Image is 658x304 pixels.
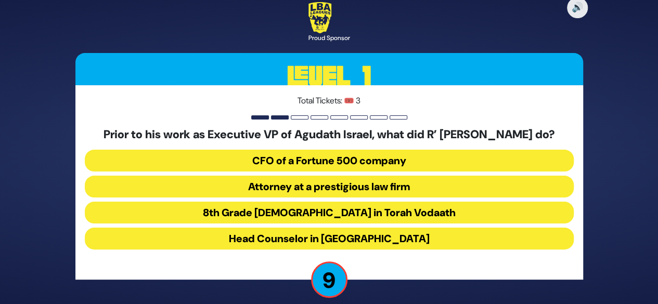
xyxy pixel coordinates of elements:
[75,53,583,100] h3: Level 1
[85,150,574,171] button: CFO of a Fortune 500 company
[311,261,347,298] p: 9
[85,202,574,223] button: 8th Grade [DEMOGRAPHIC_DATA] in Torah Vodaath
[85,128,574,141] h5: Prior to his work as Executive VP of Agudath Israel, what did R’ [PERSON_NAME] do?
[85,228,574,249] button: Head Counselor in [GEOGRAPHIC_DATA]
[308,33,350,43] div: Proud Sponsor
[85,95,574,107] p: Total Tickets: 🎟️ 3
[308,2,332,33] img: LBA
[85,176,574,197] button: Attorney at a prestigious law firm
